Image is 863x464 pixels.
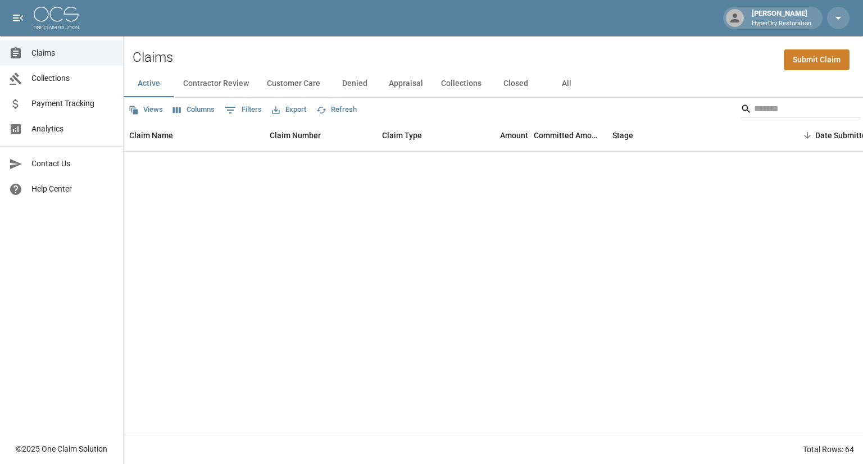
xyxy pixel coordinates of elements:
[16,443,107,454] div: © 2025 One Claim Solution
[269,101,309,119] button: Export
[31,47,114,59] span: Claims
[380,70,432,97] button: Appraisal
[747,8,816,28] div: [PERSON_NAME]
[129,120,173,151] div: Claim Name
[124,70,863,97] div: dynamic tabs
[607,120,775,151] div: Stage
[490,70,541,97] button: Closed
[784,49,850,70] a: Submit Claim
[461,120,534,151] div: Amount
[174,70,258,97] button: Contractor Review
[432,70,490,97] button: Collections
[500,120,528,151] div: Amount
[270,120,321,151] div: Claim Number
[382,120,422,151] div: Claim Type
[612,120,633,151] div: Stage
[126,101,166,119] button: Views
[222,101,265,119] button: Show filters
[264,120,376,151] div: Claim Number
[31,158,114,170] span: Contact Us
[376,120,461,151] div: Claim Type
[258,70,329,97] button: Customer Care
[534,120,601,151] div: Committed Amount
[31,183,114,195] span: Help Center
[803,444,854,455] div: Total Rows: 64
[800,128,815,143] button: Sort
[534,120,607,151] div: Committed Amount
[329,70,380,97] button: Denied
[741,100,861,120] div: Search
[7,7,29,29] button: open drawer
[752,19,811,29] p: HyperDry Restoration
[170,101,217,119] button: Select columns
[31,123,114,135] span: Analytics
[314,101,360,119] button: Refresh
[133,49,173,66] h2: Claims
[124,120,264,151] div: Claim Name
[34,7,79,29] img: ocs-logo-white-transparent.png
[124,70,174,97] button: Active
[541,70,592,97] button: All
[31,98,114,110] span: Payment Tracking
[31,72,114,84] span: Collections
